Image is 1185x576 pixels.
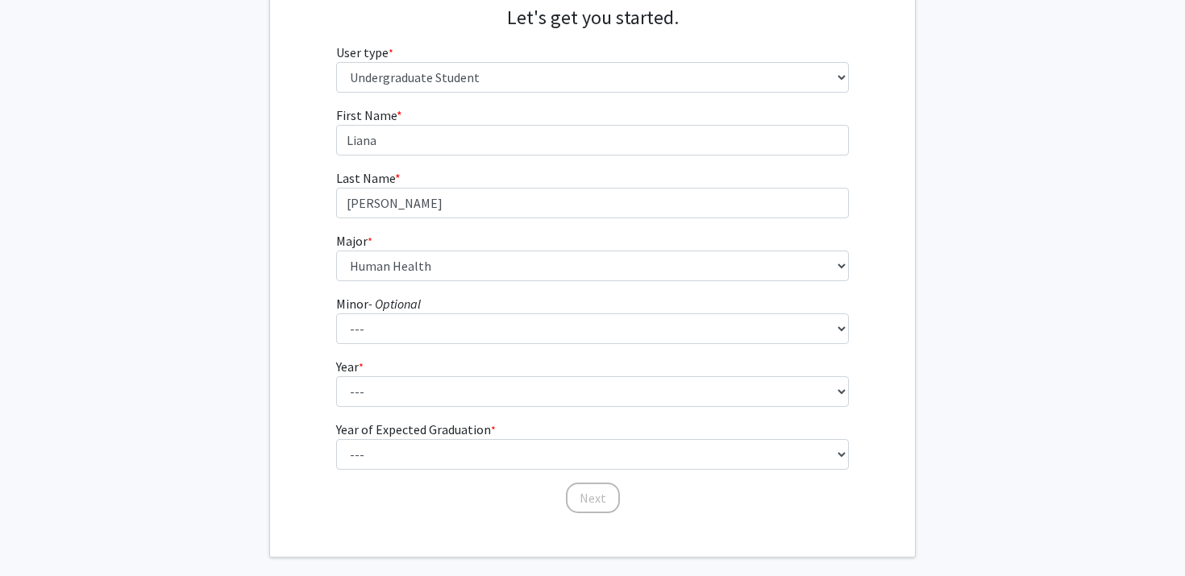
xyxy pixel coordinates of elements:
button: Next [566,483,620,513]
label: Major [336,231,372,251]
i: - Optional [368,296,421,312]
label: Year [336,357,364,376]
label: Year of Expected Graduation [336,420,496,439]
label: Minor [336,294,421,313]
h4: Let's get you started. [336,6,850,30]
label: User type [336,43,393,62]
iframe: Chat [12,503,69,564]
span: Last Name [336,170,395,186]
span: First Name [336,107,397,123]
